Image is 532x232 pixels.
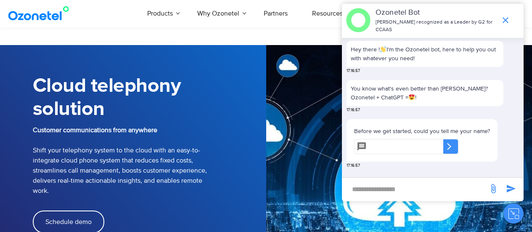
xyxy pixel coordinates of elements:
p: Before we get started, could you tell me your name? [354,127,490,136]
img: 👋 [380,46,386,52]
span: 17:16:57 [347,107,360,113]
b: Customer communications from anywhere [33,126,157,134]
span: 17:16:57 [347,68,360,74]
span: end chat or minimize [497,12,514,29]
h1: Cloud telephony solution [33,75,266,121]
p: You know what's even better than [PERSON_NAME]? Ozonetel + ChatGPT = ! [351,84,499,102]
button: Close chat [503,203,524,224]
span: 17:16:57 [347,163,360,169]
span: Schedule demo [45,219,92,225]
p: Shift your telephony system to the cloud with an easy-to-integrate cloud phone system that reduce... [33,125,266,196]
p: Hey there ! I'm the Ozonetel bot, here to help you out with whatever you need! [351,45,499,63]
span: send message [485,180,502,197]
span: send message [503,180,519,197]
p: Ozonetel Bot [376,7,496,19]
img: header [346,8,371,32]
p: [PERSON_NAME] recognized as a Leader by G2 for CCAAS [376,19,496,34]
img: 😍 [409,94,415,100]
div: new-msg-input [346,182,484,197]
